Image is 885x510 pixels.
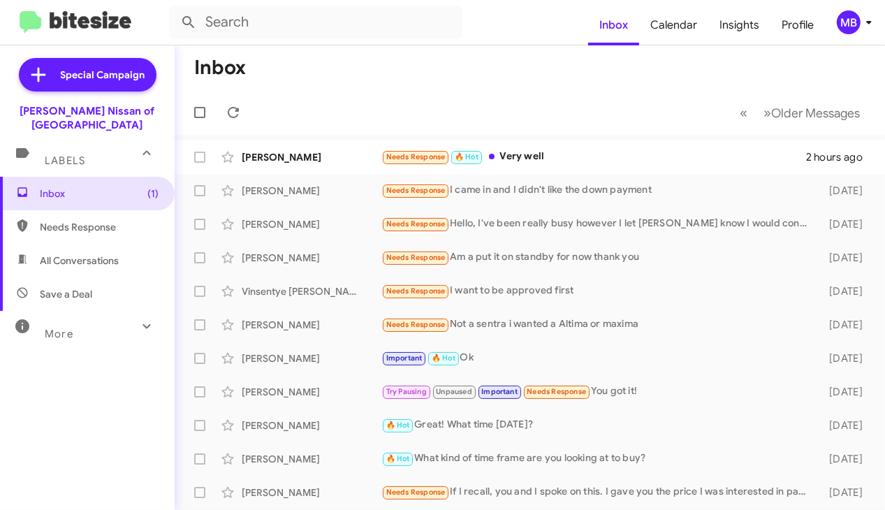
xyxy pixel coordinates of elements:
[386,421,410,430] span: 🔥 Hot
[242,385,381,399] div: [PERSON_NAME]
[817,452,874,466] div: [DATE]
[771,105,860,121] span: Older Messages
[386,454,410,463] span: 🔥 Hot
[731,99,756,127] button: Previous
[817,385,874,399] div: [DATE]
[381,484,817,500] div: If I recall, you and I spoke on this. I gave you the price I was interested in paying based on wh...
[381,451,817,467] div: What kind of time frame are you looking at to buy?
[242,318,381,332] div: [PERSON_NAME]
[588,5,639,45] a: Inbox
[45,154,85,167] span: Labels
[817,418,874,432] div: [DATE]
[169,6,462,39] input: Search
[40,254,119,268] span: All Conversations
[436,387,472,396] span: Unpaused
[381,283,817,299] div: I want to be approved first
[242,418,381,432] div: [PERSON_NAME]
[817,184,874,198] div: [DATE]
[19,58,156,92] a: Special Campaign
[432,354,455,363] span: 🔥 Hot
[242,184,381,198] div: [PERSON_NAME]
[755,99,868,127] button: Next
[732,99,868,127] nav: Page navigation example
[837,10,861,34] div: MB
[45,328,73,340] span: More
[381,316,817,333] div: Not a sentra i wanted a Altima or maxima
[381,249,817,265] div: Am a put it on standby for now thank you
[740,104,747,122] span: «
[386,219,446,228] span: Needs Response
[708,5,770,45] a: Insights
[381,417,817,433] div: Great! What time [DATE]?
[40,220,159,234] span: Needs Response
[194,57,246,79] h1: Inbox
[817,284,874,298] div: [DATE]
[242,486,381,500] div: [PERSON_NAME]
[455,152,478,161] span: 🔥 Hot
[242,351,381,365] div: [PERSON_NAME]
[639,5,708,45] a: Calendar
[817,217,874,231] div: [DATE]
[386,354,423,363] span: Important
[242,217,381,231] div: [PERSON_NAME]
[242,150,381,164] div: [PERSON_NAME]
[806,150,874,164] div: 2 hours ago
[386,488,446,497] span: Needs Response
[147,187,159,201] span: (1)
[381,384,817,400] div: You got it!
[817,318,874,332] div: [DATE]
[381,149,806,165] div: Very well
[386,387,427,396] span: Try Pausing
[763,104,771,122] span: »
[386,286,446,296] span: Needs Response
[481,387,518,396] span: Important
[386,186,446,195] span: Needs Response
[770,5,825,45] a: Profile
[527,387,586,396] span: Needs Response
[386,152,446,161] span: Needs Response
[825,10,870,34] button: MB
[817,351,874,365] div: [DATE]
[386,320,446,329] span: Needs Response
[381,216,817,232] div: Hello, I've been really busy however I let [PERSON_NAME] know I would contact him with my thought...
[242,284,381,298] div: Vinsentye [PERSON_NAME]
[386,253,446,262] span: Needs Response
[242,452,381,466] div: [PERSON_NAME]
[817,251,874,265] div: [DATE]
[381,182,817,198] div: I came in and I didn't like the down payment
[381,350,817,366] div: Ok
[40,287,92,301] span: Save a Deal
[61,68,145,82] span: Special Campaign
[242,251,381,265] div: [PERSON_NAME]
[40,187,159,201] span: Inbox
[817,486,874,500] div: [DATE]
